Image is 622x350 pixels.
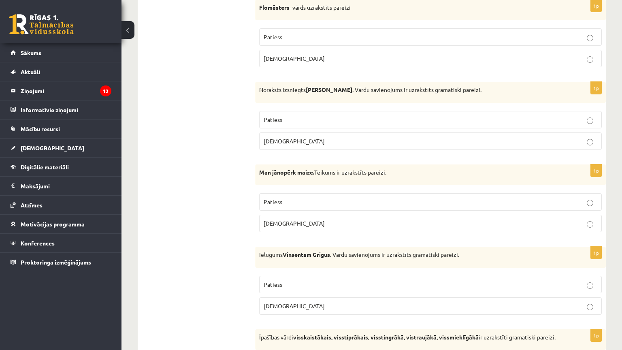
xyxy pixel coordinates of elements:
span: Patiess [264,33,282,41]
p: - vārds uzrakstīts pareizi [259,4,561,12]
a: Proktoringa izmēģinājums [11,253,111,271]
p: 1p [590,329,602,342]
span: Atzīmes [21,201,43,209]
p: Teikums ir uzrakstīts pareizi. [259,169,561,177]
a: Motivācijas programma [11,215,111,233]
p: 1p [590,164,602,177]
p: 1p [590,81,602,94]
span: Patiess [264,116,282,123]
strong: visskaistākais, visstiprākais, visstingrākā, vistraujākā, vissmieklīgākā [293,333,479,341]
p: Noraksts izsniegts . Vārdu savienojums ir uzrakstīts gramatiski pareizi. [259,86,561,94]
a: Mācību resursi [11,120,111,138]
span: [DEMOGRAPHIC_DATA] [264,302,325,309]
span: [DEMOGRAPHIC_DATA] [264,220,325,227]
input: Patiess [587,117,593,124]
p: Īpašības vārdi ir uzrakstīti gramatiski pareizi. [259,333,561,341]
span: Konferences [21,239,55,247]
input: Patiess [587,200,593,206]
span: Sākums [21,49,41,56]
legend: Maksājumi [21,177,111,195]
a: Sākums [11,43,111,62]
input: Patiess [587,282,593,289]
a: Digitālie materiāli [11,158,111,176]
span: [DEMOGRAPHIC_DATA] [264,137,325,145]
a: Ziņojumi13 [11,81,111,100]
strong: Man jānopērk maize. [259,169,314,176]
input: Patiess [587,35,593,41]
a: Maksājumi [11,177,111,195]
a: Rīgas 1. Tālmācības vidusskola [9,14,74,34]
span: Aktuāli [21,68,40,75]
input: [DEMOGRAPHIC_DATA] [587,304,593,310]
a: Atzīmes [11,196,111,214]
input: [DEMOGRAPHIC_DATA] [587,221,593,228]
a: Aktuāli [11,62,111,81]
span: Mācību resursi [21,125,60,132]
strong: [PERSON_NAME] [306,86,352,93]
a: Konferences [11,234,111,252]
legend: Informatīvie ziņojumi [21,100,111,119]
span: Digitālie materiāli [21,163,69,171]
legend: Ziņojumi [21,81,111,100]
input: [DEMOGRAPHIC_DATA] [587,56,593,63]
i: 13 [100,85,111,96]
strong: Vinsentam Grigus [283,251,330,258]
span: Patiess [264,198,282,205]
span: Patiess [264,281,282,288]
p: 1p [590,246,602,259]
strong: Flomāsters [259,4,290,11]
span: [DEMOGRAPHIC_DATA] [264,55,325,62]
a: [DEMOGRAPHIC_DATA] [11,139,111,157]
a: Informatīvie ziņojumi [11,100,111,119]
input: [DEMOGRAPHIC_DATA] [587,139,593,145]
span: Motivācijas programma [21,220,85,228]
span: [DEMOGRAPHIC_DATA] [21,144,84,152]
p: Ielūgums . Vārdu savienojums ir uzrakstīts gramatiski pareizi. [259,251,561,259]
span: Proktoringa izmēģinājums [21,258,91,266]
